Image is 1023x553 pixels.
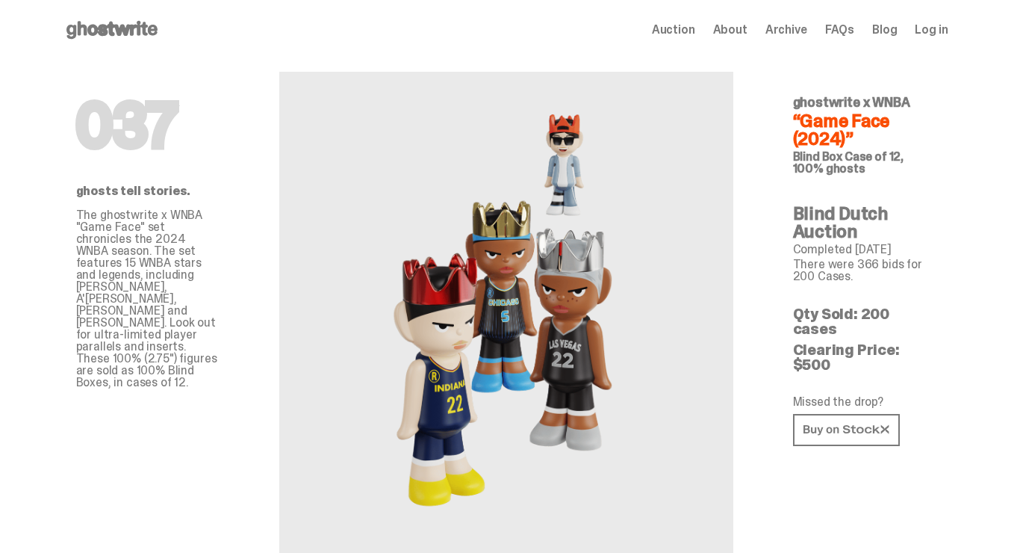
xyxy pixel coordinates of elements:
h4: “Game Face (2024)” [793,112,936,148]
p: ghosts tell stories. [76,185,220,197]
p: There were 366 bids for 200 Cases. [793,259,936,282]
p: Qty Sold: 200 cases [793,306,936,336]
a: FAQs [825,24,854,36]
h4: Blind Dutch Auction [793,205,936,241]
p: Completed [DATE] [793,244,936,256]
a: Archive [765,24,807,36]
p: Missed the drop? [793,396,936,408]
span: ghostwrite x WNBA [793,93,910,111]
span: Blind Box [793,149,843,164]
a: About [713,24,747,36]
span: Case of 12, 100% ghosts [793,149,904,176]
a: Log in [915,24,948,36]
p: The ghostwrite x WNBA "Game Face" set chronicles the 2024 WNBA season. The set features 15 WNBA s... [76,209,220,389]
a: Auction [652,24,695,36]
p: Clearing Price: $500 [793,342,936,372]
img: WNBA&ldquo;Game Face (2024)&rdquo; [391,108,621,519]
a: Blog [872,24,897,36]
h1: 037 [76,96,220,155]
